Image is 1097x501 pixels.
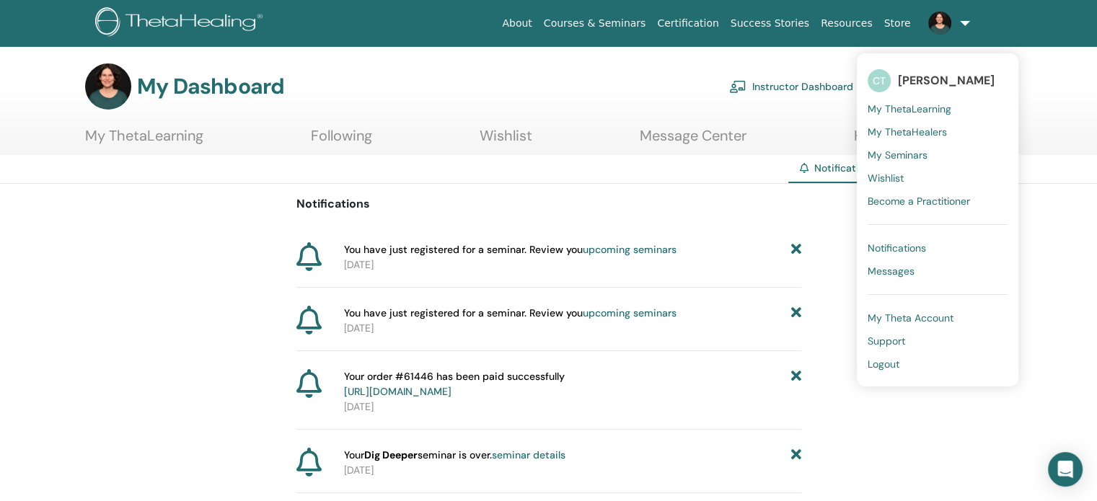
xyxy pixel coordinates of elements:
a: Wishlist [480,127,532,155]
a: Instructor Dashboard [729,71,853,102]
span: Support [868,334,905,347]
span: Notifications [814,161,876,174]
a: Success Stories [725,10,815,37]
a: upcoming seminars [583,306,677,319]
span: My ThetaLearning [868,102,951,115]
a: upcoming seminars [583,243,677,256]
a: Become a Practitioner [868,190,1008,213]
a: About [496,10,537,37]
a: Help & Resources [854,127,970,155]
a: Notifications [868,236,1008,260]
h3: My Dashboard [137,74,284,99]
span: Notifications [868,241,926,254]
p: [DATE] [344,257,801,272]
span: Wishlist [868,172,904,185]
a: Wishlist [868,167,1008,190]
span: Messages [868,265,915,278]
a: Messages [868,260,1008,283]
a: My ThetaHealers [868,120,1008,143]
p: Notifications [296,195,801,213]
img: default.jpg [85,63,131,110]
img: chalkboard-teacher.svg [729,80,746,93]
a: My Seminars [868,143,1008,167]
p: [DATE] [344,321,801,336]
img: default.jpg [928,12,951,35]
span: You have just registered for a seminar. Review you [344,242,677,257]
a: Courses & Seminars [538,10,652,37]
a: [URL][DOMAIN_NAME] [344,385,451,398]
strong: Dig Deeper [364,448,418,461]
img: logo.png [95,7,268,40]
span: [PERSON_NAME] [898,73,995,88]
span: Logout [868,358,899,371]
span: My ThetaHealers [868,125,947,138]
a: My ThetaLearning [85,127,203,155]
p: [DATE] [344,463,801,478]
span: You have just registered for a seminar. Review you [344,306,677,321]
p: [DATE] [344,399,801,414]
a: Message Center [640,127,746,155]
a: Store [878,10,917,37]
a: My ThetaLearning [868,97,1008,120]
span: My Seminars [868,148,928,161]
span: Become a Practitioner [868,195,970,208]
a: My Theta Account [868,306,1008,329]
span: Your order #61446 has been paid successfully [344,369,565,399]
span: Your seminar is over. [344,448,565,463]
a: Logout [868,353,1008,376]
a: seminar details [492,448,565,461]
a: Following [311,127,372,155]
a: Resources [815,10,878,37]
span: CT [868,69,891,92]
a: Support [868,329,1008,353]
a: CT[PERSON_NAME] [868,64,1008,97]
a: Certification [651,10,724,37]
div: Open Intercom Messenger [1048,452,1083,487]
span: My Theta Account [868,311,953,324]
